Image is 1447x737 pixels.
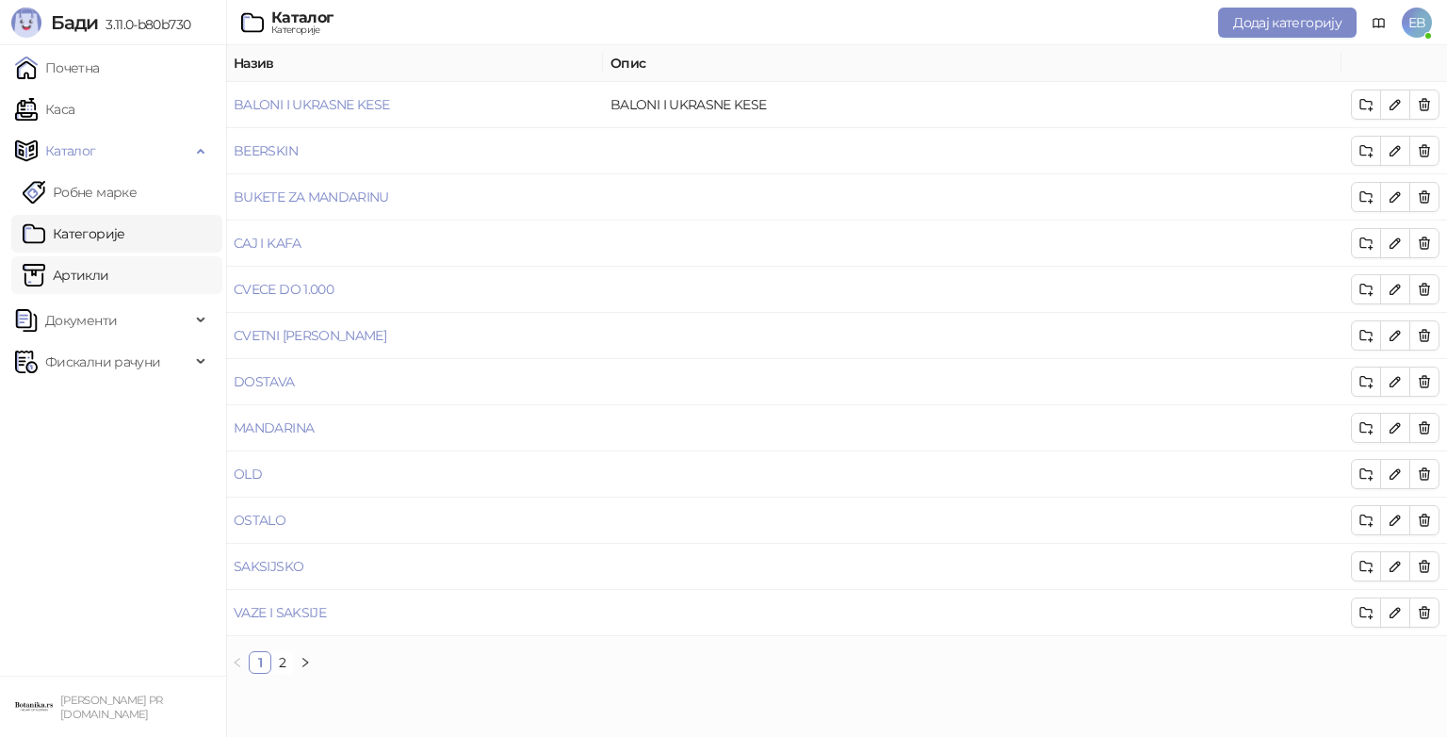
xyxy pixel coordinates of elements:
[234,604,326,621] a: VAZE I SAKSIJE
[45,132,96,170] span: Каталог
[226,313,603,359] td: CVETNI ARANZMANI
[603,82,1341,128] td: BALONI I UKRASNE KESE
[250,652,270,673] a: 1
[1233,14,1341,31] span: Додај категорију
[226,174,603,221] td: BUKETE ZA MANDARINU
[98,16,190,33] span: 3.11.0-b80b730
[15,90,74,128] a: Каса
[234,142,298,159] a: BEERSKIN
[15,688,53,726] img: 64x64-companyLogo-0e2e8aaa-0bd2-431b-8613-6e3c65811325.png
[23,215,125,253] a: Категорије
[234,466,262,483] a: OLD
[234,327,386,344] a: CVETNI [PERSON_NAME]
[294,651,317,674] li: Следећа страна
[234,419,314,436] a: MANDARINA
[226,651,249,674] li: Претходна страна
[234,188,389,205] a: BUKETE ZA MANDARINU
[234,235,301,252] a: CAJ I KAFA
[234,96,390,113] a: BALONI I UKRASNE KESE
[226,405,603,451] td: MANDARINA
[15,49,100,87] a: Почетна
[234,558,303,575] a: SAKSIJSKO
[226,128,603,174] td: BEERSKIN
[272,652,293,673] a: 2
[226,221,603,267] td: CAJ I KAFA
[226,590,603,636] td: VAZE I SAKSIJE
[45,302,117,339] span: Документи
[226,498,603,544] td: OSTALO
[226,651,249,674] button: left
[23,256,109,294] a: ArtikliАртикли
[226,82,603,128] td: BALONI I UKRASNE KESE
[234,373,295,390] a: DOSTAVA
[294,651,317,674] button: right
[23,173,137,211] a: Робне марке
[271,25,333,35] div: Категорије
[45,343,160,381] span: Фискални рачуни
[226,45,603,82] th: Назив
[226,544,603,590] td: SAKSIJSKO
[11,8,41,38] img: Logo
[271,10,333,25] div: Каталог
[249,651,271,674] li: 1
[1218,8,1357,38] button: Додај категорију
[1402,8,1432,38] span: EB
[234,281,333,298] a: CVECE DO 1.000
[226,451,603,498] td: OLD
[226,359,603,405] td: DOSTAVA
[1364,8,1394,38] a: Документација
[271,651,294,674] li: 2
[51,11,98,34] span: Бади
[234,512,285,529] a: OSTALO
[300,657,311,668] span: right
[60,694,163,721] small: [PERSON_NAME] PR [DOMAIN_NAME]
[232,657,243,668] span: left
[226,267,603,313] td: CVECE DO 1.000
[603,45,1341,82] th: Опис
